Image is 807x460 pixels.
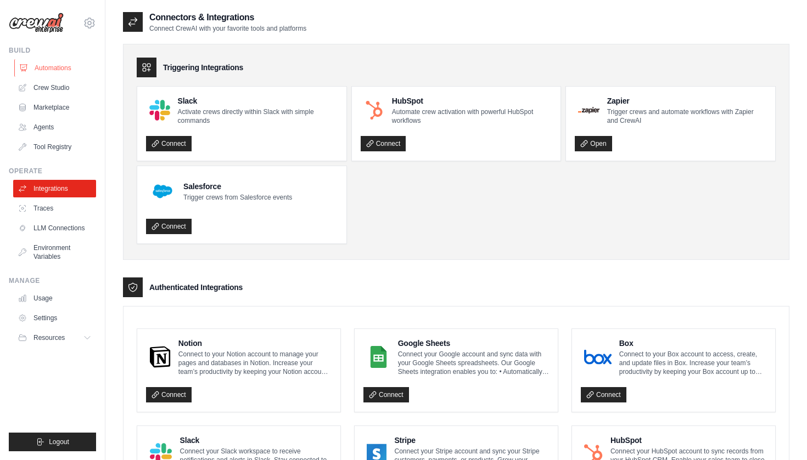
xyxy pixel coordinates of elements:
[752,407,807,460] iframe: Chat Widget
[581,387,626,402] a: Connect
[13,219,96,237] a: LLM Connections
[392,107,552,125] p: Automate crew activation with powerful HubSpot workflows
[178,95,338,106] h4: Slack
[146,136,192,151] a: Connect
[49,438,69,446] span: Logout
[9,13,64,33] img: Logo
[610,435,766,446] h4: HubSpot
[178,350,332,376] p: Connect to your Notion account to manage your pages and databases in Notion. Increase your team’s...
[9,46,96,55] div: Build
[13,180,96,197] a: Integrations
[367,346,390,368] img: Google Sheets Logo
[178,107,338,125] p: Activate crews directly within Slack with simple commands
[14,59,97,77] a: Automations
[9,433,96,451] button: Logout
[13,138,96,156] a: Tool Registry
[392,95,552,106] h4: HubSpot
[149,100,170,121] img: Slack Logo
[13,239,96,265] a: Environment Variables
[363,387,409,402] a: Connect
[149,346,171,368] img: Notion Logo
[364,100,384,120] img: HubSpot Logo
[394,435,549,446] h4: Stripe
[149,24,306,33] p: Connect CrewAI with your favorite tools and platforms
[575,136,612,151] a: Open
[149,282,243,293] h3: Authenticated Integrations
[13,99,96,116] a: Marketplace
[183,193,292,202] p: Trigger crews from Salesforce events
[9,167,96,175] div: Operate
[146,219,192,234] a: Connect
[398,350,549,376] p: Connect your Google account and sync data with your Google Sheets spreadsheets. Our Google Sheets...
[149,178,176,205] img: Salesforce Logo
[13,79,96,96] a: Crew Studio
[178,338,332,349] h4: Notion
[13,329,96,347] button: Resources
[13,200,96,217] a: Traces
[146,387,192,402] a: Connect
[13,289,96,307] a: Usage
[398,338,549,349] h4: Google Sheets
[183,181,292,192] h4: Salesforce
[607,107,766,125] p: Trigger crews and automate workflows with Zapier and CrewAI
[578,107,599,113] img: Zapier Logo
[619,350,766,376] p: Connect to your Box account to access, create, and update files in Box. Increase your team’s prod...
[361,136,406,151] a: Connect
[9,276,96,285] div: Manage
[180,435,332,446] h4: Slack
[607,95,766,106] h4: Zapier
[163,62,243,73] h3: Triggering Integrations
[13,309,96,327] a: Settings
[619,338,766,349] h4: Box
[33,333,65,342] span: Resources
[149,11,306,24] h2: Connectors & Integrations
[13,118,96,136] a: Agents
[584,346,612,368] img: Box Logo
